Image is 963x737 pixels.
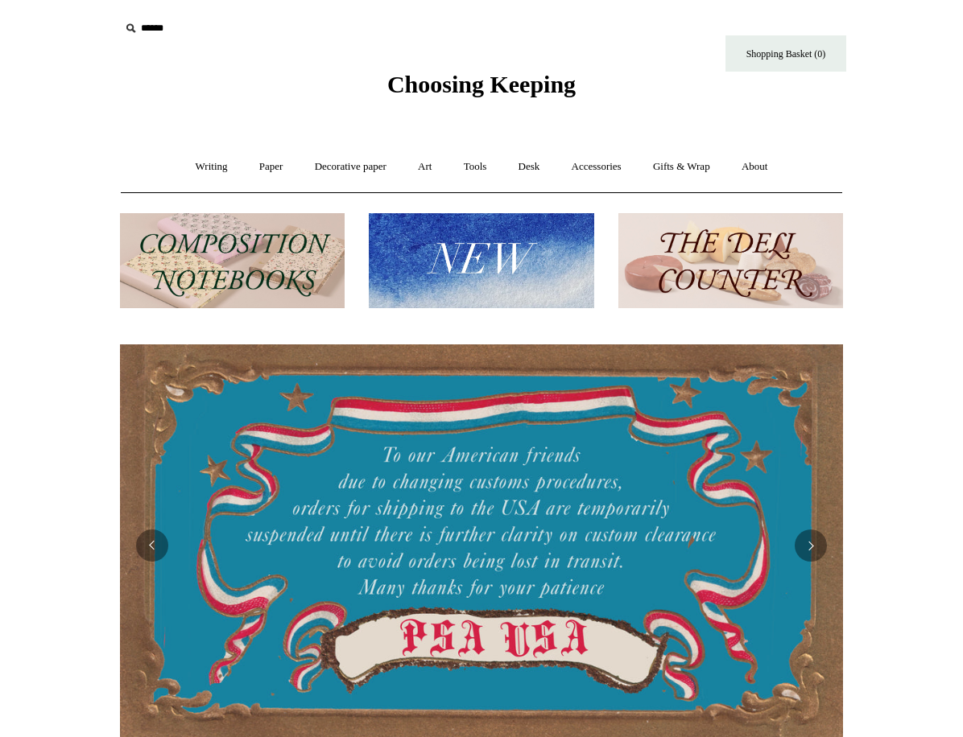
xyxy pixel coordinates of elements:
[725,35,846,72] a: Shopping Basket (0)
[403,146,446,188] a: Art
[727,146,783,188] a: About
[618,213,843,309] img: The Deli Counter
[181,146,242,188] a: Writing
[795,529,827,562] button: Next
[300,146,401,188] a: Decorative paper
[245,146,298,188] a: Paper
[120,213,345,309] img: 202302 Composition ledgers.jpg__PID:69722ee6-fa44-49dd-a067-31375e5d54ec
[449,146,502,188] a: Tools
[136,529,168,562] button: Previous
[369,213,593,309] img: New.jpg__PID:f73bdf93-380a-4a35-bcfe-7823039498e1
[387,71,576,97] span: Choosing Keeping
[639,146,725,188] a: Gifts & Wrap
[504,146,555,188] a: Desk
[557,146,636,188] a: Accessories
[387,84,576,95] a: Choosing Keeping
